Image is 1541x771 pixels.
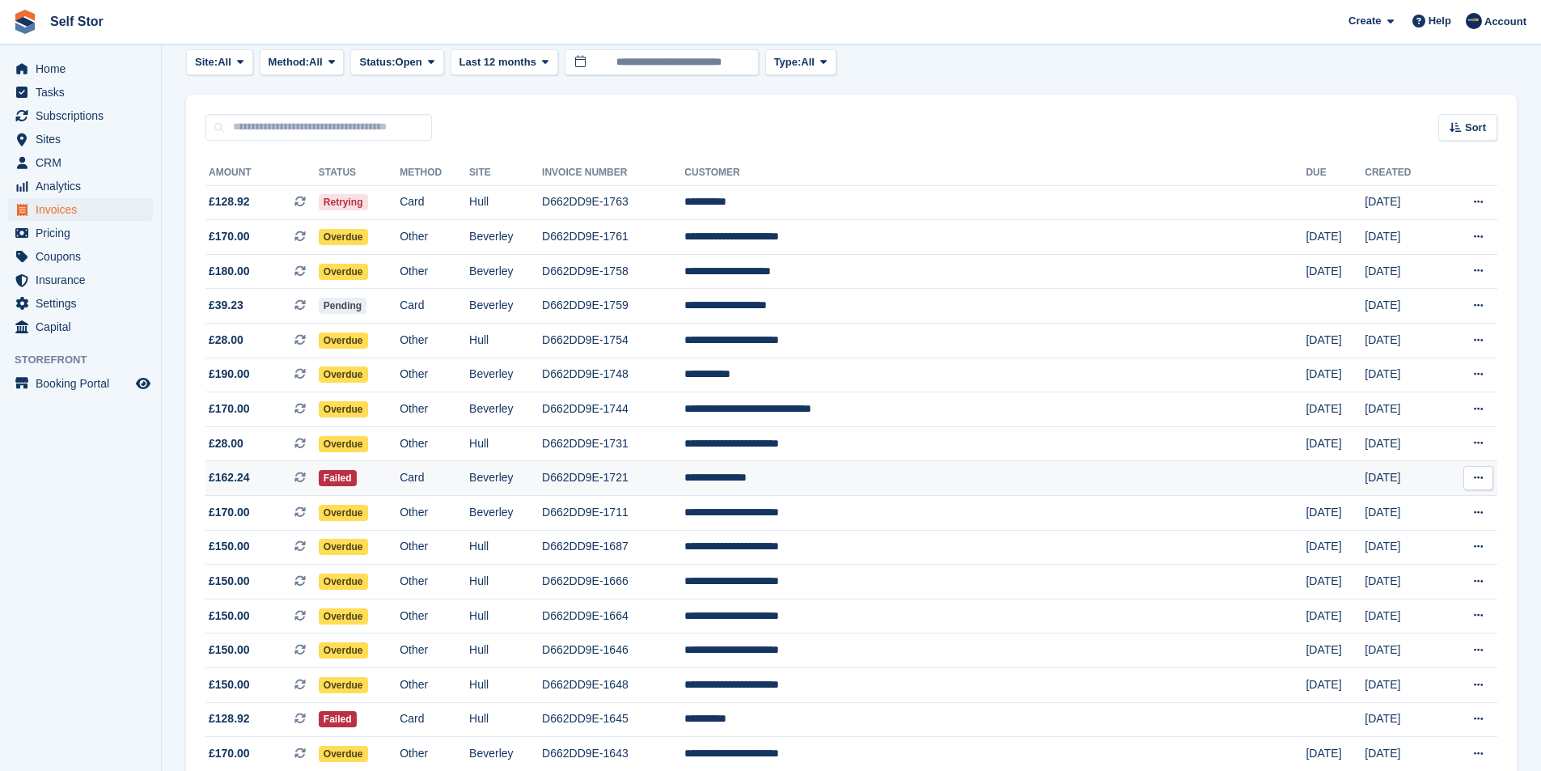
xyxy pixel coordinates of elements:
[319,401,368,417] span: Overdue
[319,608,368,625] span: Overdue
[1306,496,1365,531] td: [DATE]
[542,633,684,668] td: D662DD9E-1646
[36,198,133,221] span: Invoices
[400,599,469,633] td: Other
[469,426,542,461] td: Hull
[1365,565,1441,599] td: [DATE]
[400,254,469,289] td: Other
[542,185,684,220] td: D662DD9E-1763
[1365,599,1441,633] td: [DATE]
[205,160,319,186] th: Amount
[1306,358,1365,392] td: [DATE]
[1306,220,1365,255] td: [DATE]
[400,565,469,599] td: Other
[1365,185,1441,220] td: [DATE]
[319,436,368,452] span: Overdue
[209,504,250,521] span: £170.00
[319,470,357,486] span: Failed
[319,264,368,280] span: Overdue
[542,324,684,358] td: D662DD9E-1754
[209,538,250,555] span: £150.00
[1365,160,1441,186] th: Created
[8,198,153,221] a: menu
[319,711,357,727] span: Failed
[396,54,422,70] span: Open
[469,220,542,255] td: Beverley
[309,54,323,70] span: All
[319,746,368,762] span: Overdue
[319,642,368,659] span: Overdue
[542,599,684,633] td: D662DD9E-1664
[8,245,153,268] a: menu
[8,57,153,80] a: menu
[36,128,133,150] span: Sites
[469,496,542,531] td: Beverley
[209,297,243,314] span: £39.23
[684,160,1306,186] th: Customer
[1365,254,1441,289] td: [DATE]
[359,54,395,70] span: Status:
[469,160,542,186] th: Site
[469,254,542,289] td: Beverley
[1306,668,1365,703] td: [DATE]
[1306,160,1365,186] th: Due
[542,668,684,703] td: D662DD9E-1648
[1348,13,1381,29] span: Create
[319,194,368,210] span: Retrying
[15,352,161,368] span: Storefront
[1306,737,1365,771] td: [DATE]
[1365,358,1441,392] td: [DATE]
[400,633,469,668] td: Other
[1429,13,1451,29] span: Help
[209,642,250,659] span: £150.00
[8,104,153,127] a: menu
[469,392,542,427] td: Beverley
[36,57,133,80] span: Home
[469,702,542,737] td: Hull
[542,254,684,289] td: D662DD9E-1758
[1465,120,1486,136] span: Sort
[36,81,133,104] span: Tasks
[195,54,218,70] span: Site:
[350,49,443,76] button: Status: Open
[542,702,684,737] td: D662DD9E-1645
[469,358,542,392] td: Beverley
[8,175,153,197] a: menu
[542,160,684,186] th: Invoice Number
[1306,426,1365,461] td: [DATE]
[400,702,469,737] td: Card
[451,49,558,76] button: Last 12 months
[319,574,368,590] span: Overdue
[1365,737,1441,771] td: [DATE]
[8,222,153,244] a: menu
[8,269,153,291] a: menu
[209,435,243,452] span: £28.00
[1306,254,1365,289] td: [DATE]
[36,245,133,268] span: Coupons
[1365,324,1441,358] td: [DATE]
[1306,599,1365,633] td: [DATE]
[542,426,684,461] td: D662DD9E-1731
[1365,392,1441,427] td: [DATE]
[8,372,153,395] a: menu
[542,496,684,531] td: D662DD9E-1711
[469,565,542,599] td: Hull
[400,737,469,771] td: Other
[209,332,243,349] span: £28.00
[260,49,345,76] button: Method: All
[8,151,153,174] a: menu
[542,358,684,392] td: D662DD9E-1748
[269,54,310,70] span: Method:
[36,292,133,315] span: Settings
[209,676,250,693] span: £150.00
[319,229,368,245] span: Overdue
[542,392,684,427] td: D662DD9E-1744
[1484,14,1526,30] span: Account
[400,426,469,461] td: Other
[469,599,542,633] td: Hull
[209,745,250,762] span: £170.00
[1365,530,1441,565] td: [DATE]
[8,128,153,150] a: menu
[469,324,542,358] td: Hull
[801,54,815,70] span: All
